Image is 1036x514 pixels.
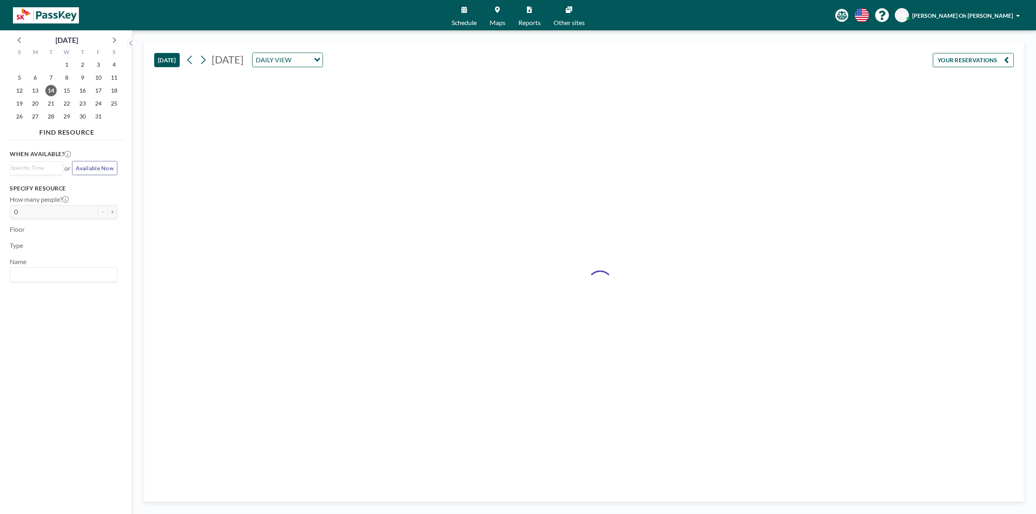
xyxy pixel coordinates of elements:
[452,19,477,26] span: Schedule
[933,53,1014,67] button: YOUR RESERVATIONS
[897,12,906,19] span: MK
[108,205,117,219] button: +
[108,98,120,109] span: Saturday, October 25, 2025
[11,269,113,280] input: Search for option
[30,98,41,109] span: Monday, October 20, 2025
[11,163,58,172] input: Search for option
[10,241,23,250] label: Type
[76,165,114,171] span: Available Now
[108,85,120,96] span: Saturday, October 18, 2025
[45,85,57,96] span: Tuesday, October 14, 2025
[45,98,57,109] span: Tuesday, October 21, 2025
[10,162,62,174] div: Search for option
[554,19,585,26] span: Other sites
[77,59,88,70] span: Thursday, October 2, 2025
[55,34,78,46] div: [DATE]
[154,53,180,67] button: [DATE]
[93,72,104,83] span: Friday, October 10, 2025
[12,48,28,58] div: S
[30,111,41,122] span: Monday, October 27, 2025
[30,85,41,96] span: Monday, October 13, 2025
[93,111,104,122] span: Friday, October 31, 2025
[14,98,25,109] span: Sunday, October 19, 2025
[10,268,117,281] div: Search for option
[108,72,120,83] span: Saturday, October 11, 2025
[61,85,72,96] span: Wednesday, October 15, 2025
[28,48,43,58] div: M
[77,98,88,109] span: Thursday, October 23, 2025
[10,258,26,266] label: Name
[10,125,124,136] h4: FIND RESOURCE
[294,55,309,65] input: Search for option
[45,111,57,122] span: Tuesday, October 28, 2025
[106,48,122,58] div: S
[14,72,25,83] span: Sunday, October 5, 2025
[14,85,25,96] span: Sunday, October 12, 2025
[61,111,72,122] span: Wednesday, October 29, 2025
[93,98,104,109] span: Friday, October 24, 2025
[10,195,69,203] label: How many people?
[90,48,106,58] div: F
[72,161,117,175] button: Available Now
[59,48,75,58] div: W
[98,205,108,219] button: -
[61,59,72,70] span: Wednesday, October 1, 2025
[108,59,120,70] span: Saturday, October 4, 2025
[254,55,293,65] span: DAILY VIEW
[518,19,541,26] span: Reports
[212,53,244,66] span: [DATE]
[13,7,79,23] img: organization-logo
[14,111,25,122] span: Sunday, October 26, 2025
[61,98,72,109] span: Wednesday, October 22, 2025
[77,85,88,96] span: Thursday, October 16, 2025
[490,19,505,26] span: Maps
[30,72,41,83] span: Monday, October 6, 2025
[93,59,104,70] span: Friday, October 3, 2025
[912,12,1013,19] span: [PERSON_NAME] Oh [PERSON_NAME]
[45,72,57,83] span: Tuesday, October 7, 2025
[77,111,88,122] span: Thursday, October 30, 2025
[74,48,90,58] div: T
[10,185,117,192] h3: Specify resource
[77,72,88,83] span: Thursday, October 9, 2025
[93,85,104,96] span: Friday, October 17, 2025
[253,53,323,67] div: Search for option
[64,164,70,172] span: or
[43,48,59,58] div: T
[10,225,25,233] label: Floor
[61,72,72,83] span: Wednesday, October 8, 2025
